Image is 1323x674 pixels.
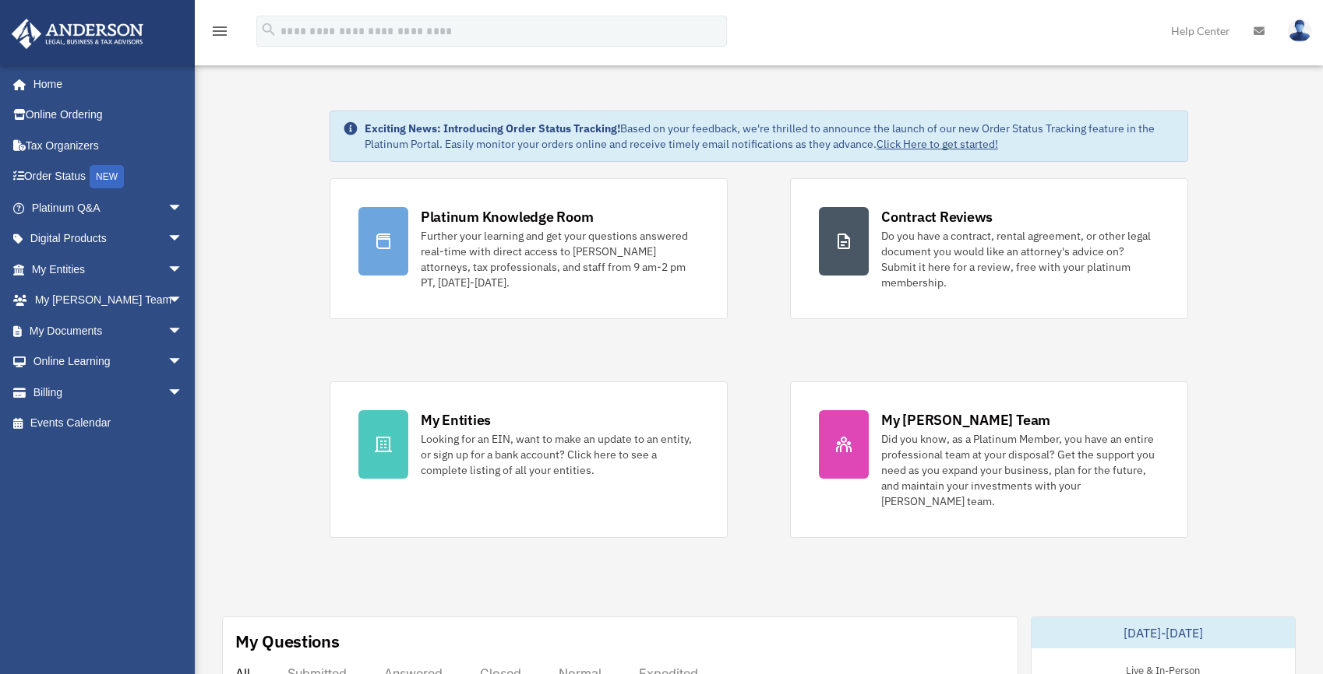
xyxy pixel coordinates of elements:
[168,315,199,347] span: arrow_drop_down
[11,285,206,316] a: My [PERSON_NAME] Teamarrow_drop_down
[11,192,206,223] a: Platinum Q&Aarrow_drop_down
[168,223,199,255] span: arrow_drop_down
[11,130,206,161] a: Tax Organizers
[168,254,199,286] span: arrow_drop_down
[11,68,199,100] a: Home
[881,207,993,226] div: Contract Reviews
[11,346,206,377] a: Online Learningarrow_drop_down
[260,21,277,38] i: search
[790,178,1188,319] a: Contract Reviews Do you have a contract, rental agreement, or other legal document you would like...
[1032,617,1296,648] div: [DATE]-[DATE]
[11,100,206,131] a: Online Ordering
[168,377,199,409] span: arrow_drop_down
[421,431,699,478] div: Looking for an EIN, want to make an update to an entity, or sign up for a bank account? Click her...
[421,410,491,430] div: My Entities
[881,410,1050,430] div: My [PERSON_NAME] Team
[168,346,199,378] span: arrow_drop_down
[210,22,229,40] i: menu
[11,315,206,346] a: My Documentsarrow_drop_down
[881,431,1159,509] div: Did you know, as a Platinum Member, you have an entire professional team at your disposal? Get th...
[881,228,1159,290] div: Do you have a contract, rental agreement, or other legal document you would like an attorney's ad...
[11,408,206,439] a: Events Calendar
[11,377,206,408] a: Billingarrow_drop_down
[877,137,998,151] a: Click Here to get started!
[11,254,206,285] a: My Entitiesarrow_drop_down
[90,165,124,188] div: NEW
[421,228,699,290] div: Further your learning and get your questions answered real-time with direct access to [PERSON_NAM...
[11,161,206,193] a: Order StatusNEW
[330,381,728,538] a: My Entities Looking for an EIN, want to make an update to an entity, or sign up for a bank accoun...
[7,19,148,49] img: Anderson Advisors Platinum Portal
[210,27,229,40] a: menu
[168,192,199,224] span: arrow_drop_down
[790,381,1188,538] a: My [PERSON_NAME] Team Did you know, as a Platinum Member, you have an entire professional team at...
[168,285,199,317] span: arrow_drop_down
[235,630,340,653] div: My Questions
[11,223,206,255] a: Digital Productsarrow_drop_down
[365,121,620,135] strong: Exciting News: Introducing Order Status Tracking!
[365,121,1175,152] div: Based on your feedback, we're thrilled to announce the launch of our new Order Status Tracking fe...
[1288,19,1311,42] img: User Pic
[421,207,594,226] div: Platinum Knowledge Room
[330,178,728,319] a: Platinum Knowledge Room Further your learning and get your questions answered real-time with dire...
